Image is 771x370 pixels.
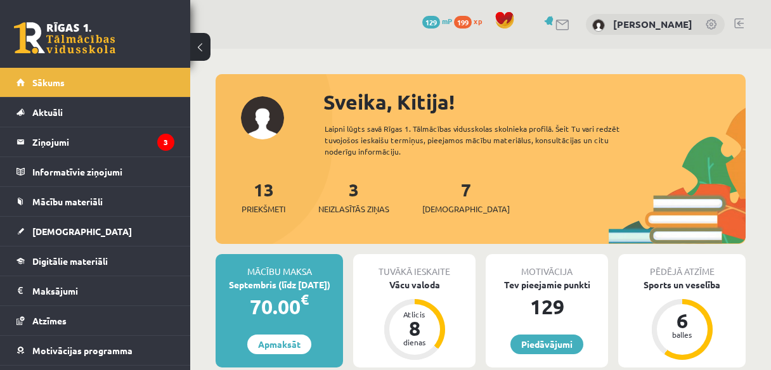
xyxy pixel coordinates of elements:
[618,278,746,362] a: Sports un veselība 6 balles
[16,127,174,156] a: Ziņojumi3
[396,318,434,338] div: 8
[216,291,343,322] div: 70.00
[325,123,643,157] div: Laipni lūgts savā Rīgas 1. Tālmācības vidusskolas skolnieka profilā. Šeit Tu vari redzēt tuvojošo...
[486,254,608,278] div: Motivācija
[16,68,174,97] a: Sākums
[422,178,510,215] a: 7[DEMOGRAPHIC_DATA]
[16,217,174,246] a: [DEMOGRAPHIC_DATA]
[16,276,174,305] a: Maksājumi
[242,203,285,215] span: Priekšmeti
[216,278,343,291] div: Septembris (līdz [DATE])
[454,16,488,26] a: 199 xp
[422,203,510,215] span: [DEMOGRAPHIC_DATA]
[157,134,174,151] i: 3
[16,187,174,216] a: Mācību materiāli
[32,127,174,156] legend: Ziņojumi
[353,278,476,362] a: Vācu valoda Atlicis 8 dienas
[216,254,343,278] div: Mācību maksa
[353,254,476,278] div: Tuvākā ieskaite
[301,290,309,309] span: €
[454,16,472,29] span: 199
[592,19,605,32] img: Kitija Goldberga
[442,16,452,26] span: mP
[247,335,311,354] a: Apmaksāt
[318,203,389,215] span: Neizlasītās ziņas
[32,315,67,326] span: Atzīmes
[32,77,65,88] span: Sākums
[663,331,701,338] div: balles
[16,98,174,127] a: Aktuāli
[618,254,746,278] div: Pēdējā atzīme
[32,106,63,118] span: Aktuāli
[16,336,174,365] a: Motivācijas programma
[16,306,174,335] a: Atzīmes
[353,278,476,291] div: Vācu valoda
[16,157,174,186] a: Informatīvie ziņojumi
[32,345,133,356] span: Motivācijas programma
[323,87,746,117] div: Sveika, Kitija!
[486,278,608,291] div: Tev pieejamie punkti
[32,255,108,267] span: Digitālie materiāli
[422,16,452,26] a: 129 mP
[486,291,608,322] div: 129
[14,22,115,54] a: Rīgas 1. Tālmācības vidusskola
[663,310,701,331] div: 6
[242,178,285,215] a: 13Priekšmeti
[396,338,434,346] div: dienas
[618,278,746,291] div: Sports un veselība
[32,226,132,237] span: [DEMOGRAPHIC_DATA]
[318,178,389,215] a: 3Neizlasītās ziņas
[474,16,482,26] span: xp
[32,157,174,186] legend: Informatīvie ziņojumi
[32,276,174,305] legend: Maksājumi
[613,18,692,30] a: [PERSON_NAME]
[396,310,434,318] div: Atlicis
[32,196,103,207] span: Mācību materiāli
[510,335,583,354] a: Piedāvājumi
[16,246,174,276] a: Digitālie materiāli
[422,16,440,29] span: 129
